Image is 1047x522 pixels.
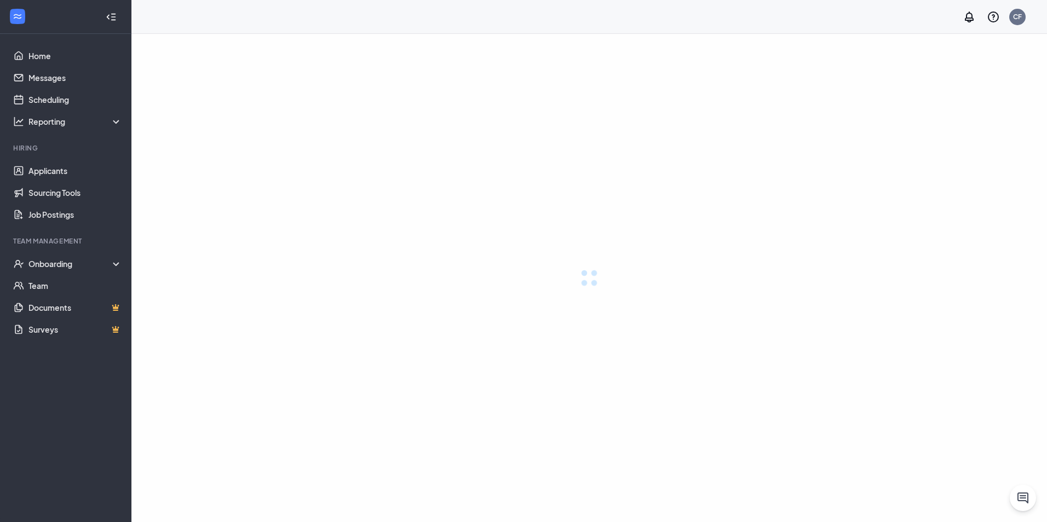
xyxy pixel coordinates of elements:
[28,318,122,340] a: SurveysCrown
[13,116,24,127] svg: Analysis
[28,182,122,204] a: Sourcing Tools
[13,258,24,269] svg: UserCheck
[28,116,123,127] div: Reporting
[12,11,23,22] svg: WorkstreamLogo
[987,10,1000,24] svg: QuestionInfo
[1010,485,1036,511] button: ChatActive
[13,236,120,246] div: Team Management
[28,67,122,89] a: Messages
[963,10,976,24] svg: Notifications
[1013,12,1022,21] div: CF
[1016,491,1029,504] svg: ChatActive
[28,275,122,297] a: Team
[28,160,122,182] a: Applicants
[106,11,117,22] svg: Collapse
[28,45,122,67] a: Home
[28,297,122,318] a: DocumentsCrown
[28,204,122,225] a: Job Postings
[13,143,120,153] div: Hiring
[28,258,123,269] div: Onboarding
[28,89,122,111] a: Scheduling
